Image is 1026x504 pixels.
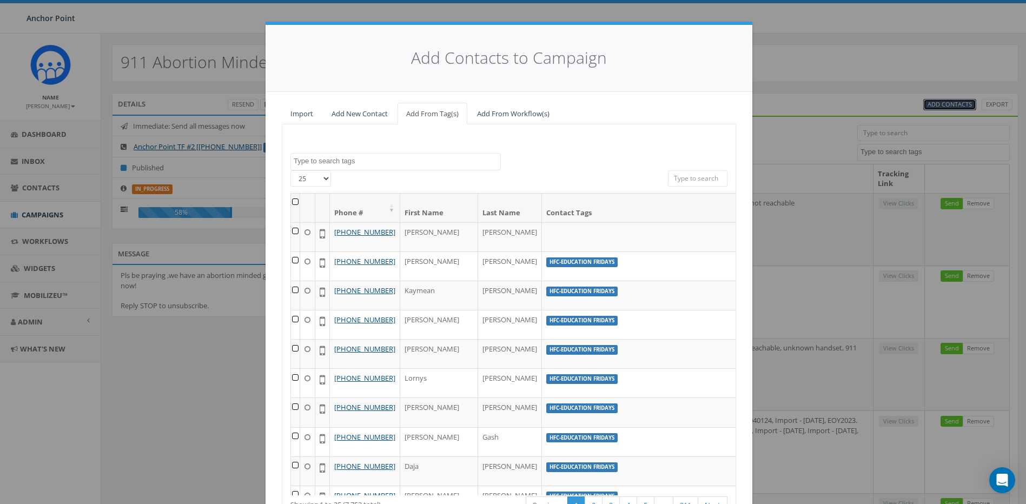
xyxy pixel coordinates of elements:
[400,339,478,368] td: [PERSON_NAME]
[334,256,395,266] a: [PHONE_NUMBER]
[334,490,395,500] a: [PHONE_NUMBER]
[398,103,467,125] a: Add From Tag(s)
[334,373,395,383] a: [PHONE_NUMBER]
[542,194,784,222] th: Contact Tags
[282,47,736,70] h4: Add Contacts to Campaign
[989,467,1015,493] div: Open Intercom Messenger
[400,281,478,310] td: Kaymean
[546,287,618,296] label: HFC-Education Fridays
[478,222,542,251] td: [PERSON_NAME]
[478,310,542,339] td: [PERSON_NAME]
[478,251,542,281] td: [PERSON_NAME]
[334,461,395,471] a: [PHONE_NUMBER]
[546,316,618,326] label: HFC-Education Fridays
[478,194,542,222] th: Last Name
[478,456,542,486] td: [PERSON_NAME]
[478,339,542,368] td: [PERSON_NAME]
[400,310,478,339] td: [PERSON_NAME]
[546,374,618,384] label: HFC-Education Fridays
[400,194,478,222] th: First Name
[546,257,618,267] label: HFC-Education Fridays
[546,345,618,355] label: HFC-Education Fridays
[546,462,618,472] label: HFC-Education Fridays
[400,456,478,486] td: Daja
[334,344,395,354] a: [PHONE_NUMBER]
[334,402,395,412] a: [PHONE_NUMBER]
[478,427,542,456] td: Gash
[400,222,478,251] td: [PERSON_NAME]
[282,103,322,125] a: Import
[478,368,542,397] td: [PERSON_NAME]
[546,403,618,413] label: HFC-Education Fridays
[334,432,395,442] a: [PHONE_NUMBER]
[400,427,478,456] td: [PERSON_NAME]
[546,492,618,501] label: HFC-Education Fridays
[400,368,478,397] td: Lornys
[334,227,395,237] a: [PHONE_NUMBER]
[478,397,542,427] td: [PERSON_NAME]
[330,194,400,222] th: Phone #: activate to sort column ascending
[668,170,727,187] input: Type to search
[334,315,395,324] a: [PHONE_NUMBER]
[546,433,618,443] label: HFC-Education Fridays
[468,103,558,125] a: Add From Workflow(s)
[294,156,500,166] textarea: Search
[478,281,542,310] td: [PERSON_NAME]
[323,103,396,125] a: Add New Contact
[400,251,478,281] td: [PERSON_NAME]
[334,286,395,295] a: [PHONE_NUMBER]
[400,397,478,427] td: [PERSON_NAME]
